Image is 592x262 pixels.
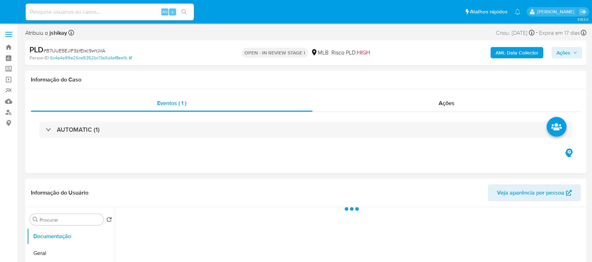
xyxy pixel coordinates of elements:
button: Procurar [33,217,38,222]
span: Risco PLD: [331,49,370,57]
a: Notificações [514,9,520,15]
a: 6c4a4a99e26ce5352bc13a5d4ef8ee1b [50,55,132,61]
span: Atribuiu o [25,29,67,37]
b: AML Data Collector [496,47,538,58]
div: MLB [311,49,329,57]
span: - [536,28,538,38]
span: Eventos ( 1 ) [157,99,186,107]
button: search-icon [177,7,191,17]
h3: AUTOMATIC (1) [57,126,100,133]
input: Pesquise usuários ou casos... [26,7,194,17]
span: HIGH [357,48,370,57]
div: AUTOMATIC (1) [39,122,572,138]
div: Criou: [DATE] [496,28,534,38]
span: Expira em 17 dias [539,29,580,37]
a: Sair [579,8,587,15]
button: Geral [27,245,115,262]
span: # B7UUE5EJiF3zrEixc9wYJirA [43,47,105,54]
span: Alt [162,8,168,15]
span: Atalhos rápidos [470,8,507,15]
button: Veja aparência por pessoa [488,184,581,201]
button: Ações [552,47,582,58]
button: Retornar ao pedido padrão [106,217,112,224]
b: jshikay [48,29,67,37]
span: Ações [557,47,570,58]
b: Person ID [29,55,49,61]
p: OPEN - IN REVIEW STAGE I [242,48,308,58]
h1: Informação do Usuário [31,189,88,196]
b: PLD [29,44,43,55]
input: Procurar [40,217,101,223]
span: Ações [439,99,455,107]
button: AML Data Collector [491,47,543,58]
button: Documentação [27,228,115,245]
p: jonathan.shikay@mercadolivre.com [537,8,577,15]
span: Veja aparência por pessoa [497,184,564,201]
h1: Informação do Caso [31,76,581,83]
span: s [171,8,174,15]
